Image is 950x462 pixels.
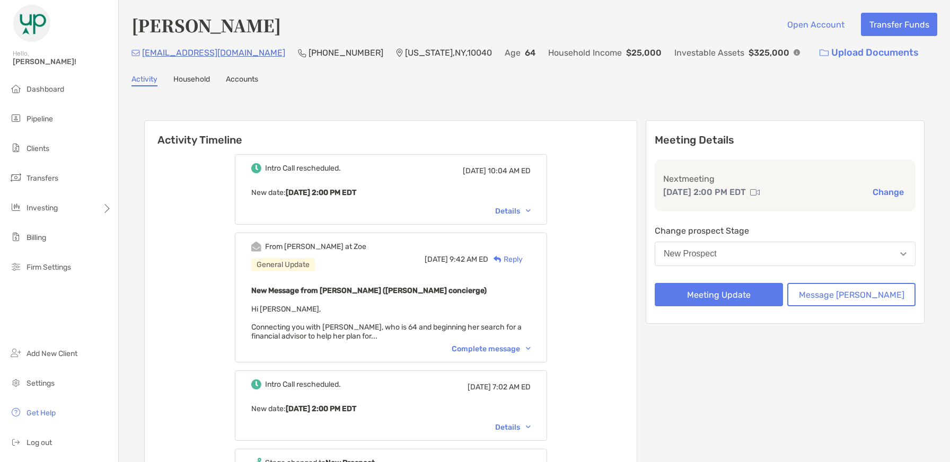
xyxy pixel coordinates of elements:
img: Event icon [251,379,261,389]
p: New date : [251,402,531,415]
img: add_new_client icon [10,346,22,359]
div: General Update [251,258,315,271]
img: pipeline icon [10,112,22,125]
button: Meeting Update [655,283,783,306]
h4: [PERSON_NAME] [131,13,281,37]
img: button icon [820,49,829,57]
p: [DATE] 2:00 PM EDT [663,185,746,199]
button: Transfer Funds [861,13,937,36]
img: transfers icon [10,171,22,184]
img: Event icon [251,242,261,252]
span: [DATE] [425,255,448,264]
a: Activity [131,75,157,86]
a: Upload Documents [813,41,926,64]
span: Hi [PERSON_NAME], Connecting you with [PERSON_NAME], who is 64 and beginning her search for a fin... [251,305,522,341]
p: Age [505,46,521,59]
img: settings icon [10,376,22,389]
span: 10:04 AM ED [488,166,531,175]
img: get-help icon [10,406,22,419]
img: dashboard icon [10,82,22,95]
p: $25,000 [626,46,662,59]
p: [PHONE_NUMBER] [309,46,383,59]
img: logout icon [10,436,22,448]
div: New Prospect [664,249,717,259]
p: $325,000 [749,46,789,59]
img: Phone Icon [298,49,306,57]
b: [DATE] 2:00 PM EDT [286,404,356,413]
span: Transfers [27,174,58,183]
img: Reply icon [494,256,502,263]
img: Location Icon [396,49,403,57]
p: 64 [525,46,535,59]
span: Clients [27,144,49,153]
img: Open dropdown arrow [900,252,907,256]
span: Settings [27,379,55,388]
h6: Activity Timeline [145,121,637,146]
div: Intro Call rescheduled. [265,164,341,173]
img: Event icon [251,163,261,173]
div: Details [495,207,531,216]
img: communication type [750,188,760,197]
span: 7:02 AM ED [492,383,531,392]
span: Investing [27,203,58,212]
button: Message [PERSON_NAME] [787,283,916,306]
p: [EMAIL_ADDRESS][DOMAIN_NAME] [142,46,285,59]
img: Chevron icon [526,209,531,212]
div: Reply [488,254,523,265]
img: clients icon [10,141,22,154]
div: Details [495,423,531,432]
span: Get Help [27,408,56,417]
img: Email Icon [131,50,140,56]
p: Investable Assets [674,46,744,59]
img: Chevron icon [526,347,531,350]
b: [DATE] 2:00 PM EDT [286,188,356,197]
span: Pipeline [27,114,53,123]
img: Chevron icon [526,425,531,429]
p: Change prospect Stage [655,224,916,237]
b: New Message from [PERSON_NAME] ([PERSON_NAME] concierge) [251,286,487,295]
p: Next meeting [663,172,907,185]
img: Info Icon [794,49,800,56]
span: [PERSON_NAME]! [13,57,112,66]
span: [DATE] [463,166,486,175]
button: Change [869,186,907,198]
span: Log out [27,438,52,447]
img: Zoe Logo [13,4,51,42]
a: Accounts [226,75,258,86]
div: Intro Call rescheduled. [265,380,341,389]
p: New date : [251,186,531,199]
span: Billing [27,233,46,242]
span: Firm Settings [27,263,71,272]
span: 9:42 AM ED [450,255,488,264]
button: New Prospect [655,242,916,266]
span: Dashboard [27,85,64,94]
p: [US_STATE] , NY , 10040 [405,46,492,59]
img: billing icon [10,230,22,243]
span: [DATE] [468,383,491,392]
div: Complete message [452,344,531,353]
div: From [PERSON_NAME] at Zoe [265,242,366,251]
a: Household [173,75,210,86]
img: investing icon [10,201,22,214]
p: Household Income [548,46,622,59]
span: Add New Client [27,349,77,358]
img: firm-settings icon [10,260,22,273]
button: Open Account [779,13,852,36]
p: Meeting Details [655,134,916,147]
